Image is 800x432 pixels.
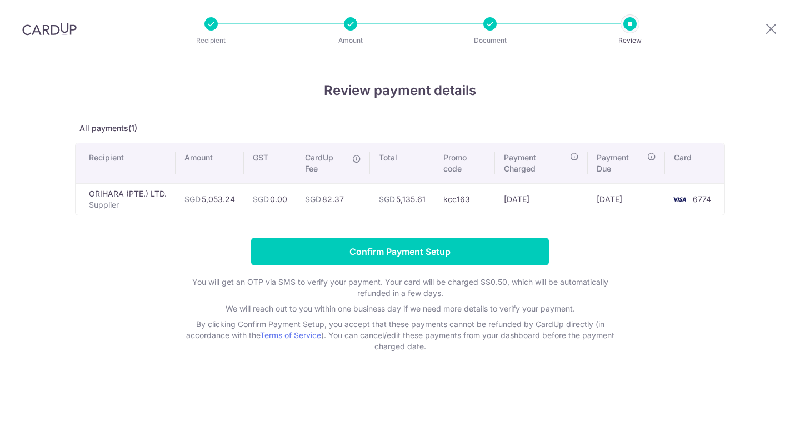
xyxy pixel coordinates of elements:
span: Payment Due [597,152,644,174]
td: 0.00 [244,183,296,215]
span: SGD [253,194,269,204]
p: We will reach out to you within one business day if we need more details to verify your payment. [178,303,622,314]
img: CardUp [22,22,77,36]
p: Amount [309,35,392,46]
a: Terms of Service [260,330,321,340]
input: Confirm Payment Setup [251,238,549,265]
p: All payments(1) [75,123,725,134]
p: Recipient [170,35,252,46]
th: Card [665,143,724,183]
span: Payment Charged [504,152,567,174]
td: [DATE] [588,183,665,215]
td: [DATE] [495,183,588,215]
p: Supplier [89,199,167,210]
span: CardUp Fee [305,152,347,174]
span: 6774 [693,194,711,204]
th: Amount [176,143,244,183]
td: ORIHARA (PTE.) LTD. [76,183,176,215]
p: By clicking Confirm Payment Setup, you accept that these payments cannot be refunded by CardUp di... [178,319,622,352]
iframe: 打开一个小组件，您可以在其中找到更多信息 [731,399,789,426]
p: You will get an OTP via SMS to verify your payment. Your card will be charged S$0.50, which will ... [178,277,622,299]
th: Promo code [434,143,494,183]
th: GST [244,143,296,183]
td: 5,135.61 [370,183,434,215]
span: SGD [184,194,201,204]
img: <span class="translation_missing" title="translation missing: en.account_steps.new_confirm_form.b... [668,193,691,206]
td: kcc163 [434,183,494,215]
td: 82.37 [296,183,370,215]
p: Review [589,35,671,46]
td: 5,053.24 [176,183,244,215]
span: SGD [305,194,321,204]
h4: Review payment details [75,81,725,101]
th: Total [370,143,434,183]
span: SGD [379,194,395,204]
th: Recipient [76,143,176,183]
p: Document [449,35,531,46]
